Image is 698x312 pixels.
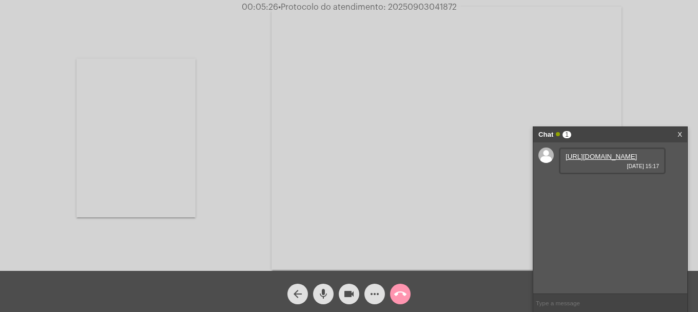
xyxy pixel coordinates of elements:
[556,132,560,136] span: Online
[292,288,304,300] mat-icon: arrow_back
[538,127,553,142] strong: Chat
[278,3,457,11] span: Protocolo do atendimento: 20250903041872
[278,3,281,11] span: •
[563,131,571,138] span: 1
[317,288,329,300] mat-icon: mic
[394,288,406,300] mat-icon: call_end
[677,127,682,142] a: X
[566,153,637,160] a: [URL][DOMAIN_NAME]
[242,3,278,11] span: 00:05:26
[533,294,687,312] input: Type a message
[369,288,381,300] mat-icon: more_horiz
[343,288,355,300] mat-icon: videocam
[566,163,659,169] span: [DATE] 15:17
